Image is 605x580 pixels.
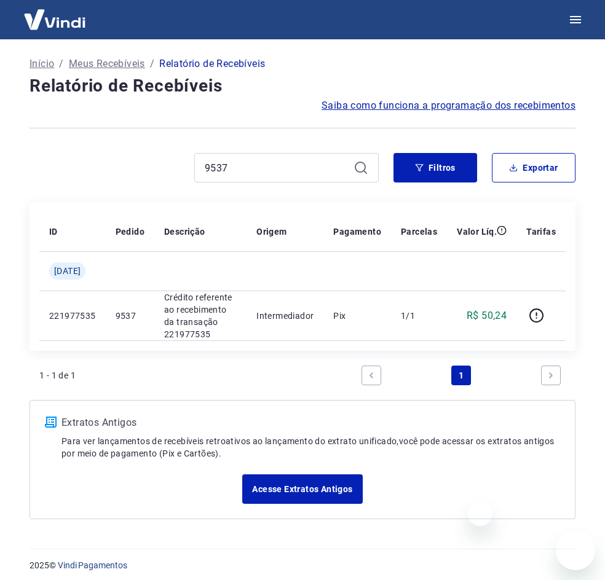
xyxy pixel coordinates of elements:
[61,435,560,460] p: Para ver lançamentos de recebíveis retroativos ao lançamento do extrato unificado, você pode aces...
[457,225,497,238] p: Valor Líq.
[159,57,265,71] p: Relatório de Recebíveis
[556,531,595,570] iframe: Botão para abrir a janela de mensagens
[54,265,81,277] span: [DATE]
[49,310,96,322] p: 221977535
[30,559,575,572] p: 2025 ©
[164,291,237,340] p: Crédito referente ao recebimento da transação 221977535
[49,225,58,238] p: ID
[39,369,76,382] p: 1 - 1 de 1
[256,310,314,322] p: Intermediador
[242,474,362,504] a: Acesse Extratos Antigos
[492,153,575,182] button: Exportar
[333,310,381,322] p: Pix
[30,57,54,71] a: Início
[116,310,144,322] p: 9537
[401,225,437,238] p: Parcelas
[58,560,127,570] a: Vindi Pagamentos
[45,417,57,428] img: ícone
[205,159,349,177] input: Busque pelo número do pedido
[468,501,492,526] iframe: Fechar mensagem
[451,366,471,385] a: Page 1 is your current page
[333,225,381,238] p: Pagamento
[15,1,95,38] img: Vindi
[59,57,63,71] p: /
[61,415,560,430] p: Extratos Antigos
[362,366,381,385] a: Previous page
[401,310,437,322] p: 1/1
[322,98,575,113] a: Saiba como funciona a programação dos recebimentos
[393,153,477,182] button: Filtros
[30,74,575,98] h4: Relatório de Recebíveis
[69,57,145,71] a: Meus Recebíveis
[467,308,507,323] p: R$ 50,24
[526,225,556,238] p: Tarifas
[256,225,287,238] p: Origem
[164,225,205,238] p: Descrição
[116,225,144,238] p: Pedido
[541,366,561,385] a: Next page
[357,361,566,390] ul: Pagination
[150,57,154,71] p: /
